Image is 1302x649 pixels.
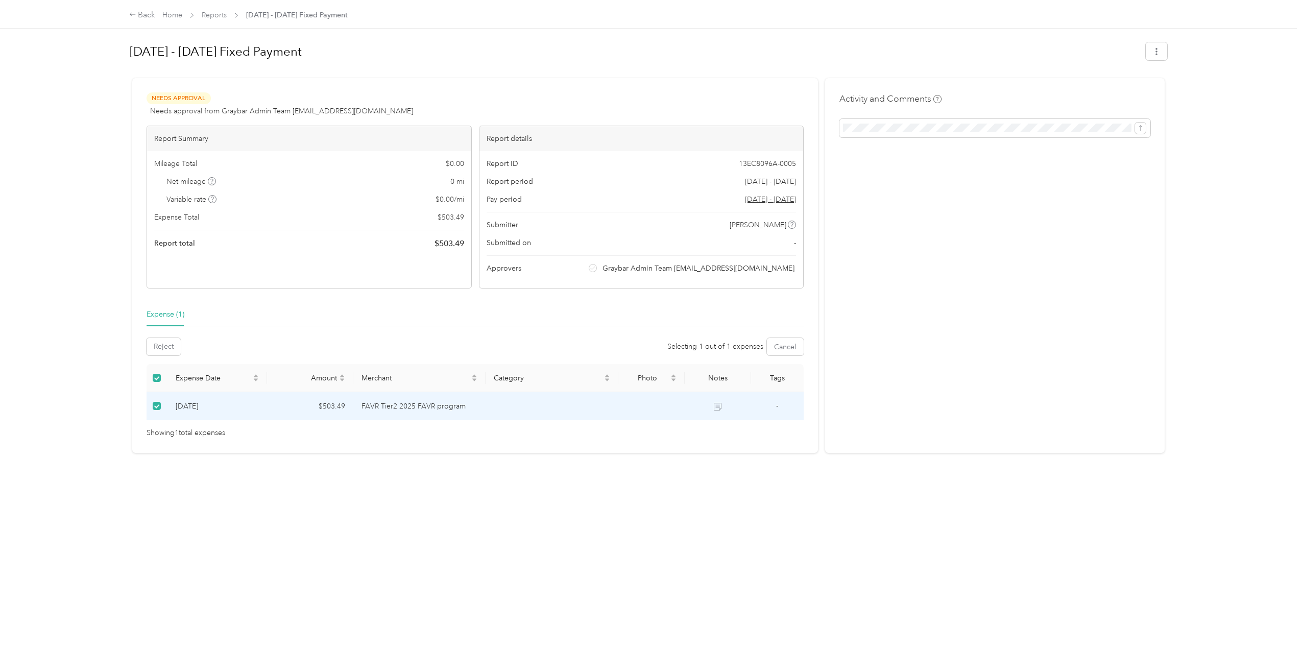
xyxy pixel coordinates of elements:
[130,39,1139,64] h1: Oct 1 - 31, 2025 Fixed Payment
[670,377,677,383] span: caret-down
[471,377,477,383] span: caret-down
[147,126,471,151] div: Report Summary
[339,377,345,383] span: caret-down
[267,392,353,420] td: $503.49
[794,237,796,248] span: -
[604,377,610,383] span: caret-down
[618,364,685,392] th: Photo
[162,11,182,19] a: Home
[275,374,337,382] span: Amount
[150,106,413,116] span: Needs approval from Graybar Admin Team [EMAIL_ADDRESS][DOMAIN_NAME]
[751,392,804,420] td: -
[154,238,195,249] span: Report total
[166,176,216,187] span: Net mileage
[147,338,181,355] button: Reject
[487,194,522,205] span: Pay period
[487,220,518,230] span: Submitter
[438,212,464,223] span: $ 503.49
[450,176,464,187] span: 0 mi
[487,263,521,274] span: Approvers
[604,373,610,379] span: caret-up
[339,373,345,379] span: caret-up
[253,377,259,383] span: caret-down
[154,212,199,223] span: Expense Total
[147,92,211,104] span: Needs Approval
[353,364,486,392] th: Merchant
[147,427,225,439] span: Showing 1 total expenses
[154,158,197,169] span: Mileage Total
[626,374,668,382] span: Photo
[670,373,677,379] span: caret-up
[776,401,778,410] span: -
[361,374,470,382] span: Merchant
[486,364,618,392] th: Category
[167,364,267,392] th: Expense Date
[685,364,751,392] th: Notes
[267,364,353,392] th: Amount
[435,237,464,250] span: $ 503.49
[487,237,531,248] span: Submitted on
[667,341,763,352] div: Selecting 1 out of 1 expenses
[202,11,227,19] a: Reports
[839,92,942,105] h4: Activity and Comments
[353,392,486,420] td: FAVR Tier2 2025 FAVR program
[745,176,796,187] span: [DATE] - [DATE]
[739,158,796,169] span: 13EC8096A-0005
[730,220,786,230] span: [PERSON_NAME]
[436,194,464,205] span: $ 0.00 / mi
[759,374,796,382] div: Tags
[246,10,348,20] span: [DATE] - [DATE] Fixed Payment
[167,392,267,420] td: 10-1-2025
[487,176,533,187] span: Report period
[487,158,518,169] span: Report ID
[479,126,804,151] div: Report details
[471,373,477,379] span: caret-up
[751,364,804,392] th: Tags
[602,263,794,274] span: Graybar Admin Team [EMAIL_ADDRESS][DOMAIN_NAME]
[176,374,251,382] span: Expense Date
[446,158,464,169] span: $ 0.00
[1245,592,1302,649] iframe: Everlance-gr Chat Button Frame
[253,373,259,379] span: caret-up
[166,194,216,205] span: Variable rate
[129,9,156,21] div: Back
[745,194,796,205] span: Go to pay period
[147,309,184,320] div: Expense (1)
[767,338,804,355] button: Cancel
[494,374,602,382] span: Category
